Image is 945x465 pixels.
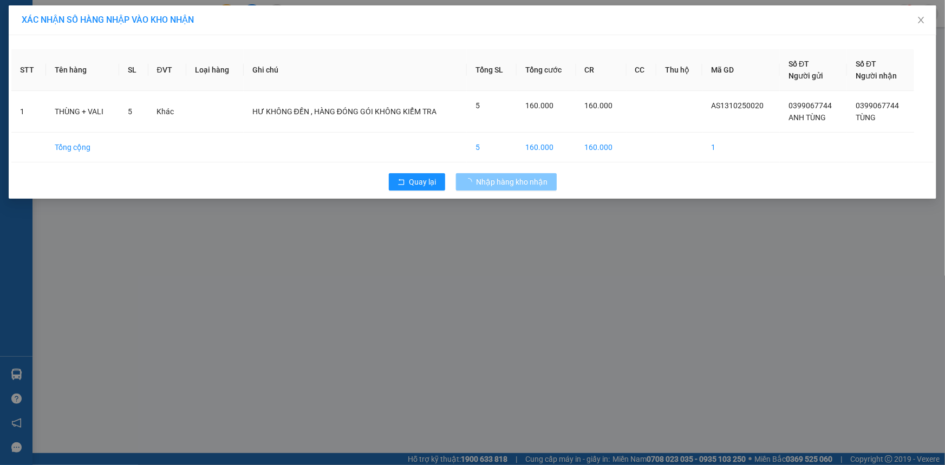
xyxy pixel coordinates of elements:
[389,173,445,191] button: rollbackQuay lại
[456,173,557,191] button: Nhập hàng kho nhận
[128,107,132,116] span: 5
[576,133,627,162] td: 160.000
[186,49,243,91] th: Loại hàng
[475,101,480,110] span: 5
[467,49,517,91] th: Tổng SL
[711,101,764,110] span: AS1310250020
[397,178,405,187] span: rollback
[702,49,780,91] th: Mã GD
[148,49,187,91] th: ĐVT
[627,49,656,91] th: CC
[409,176,436,188] span: Quay lại
[46,91,119,133] td: THÙNG + VALI
[788,71,823,80] span: Người gửi
[148,91,187,133] td: Khác
[477,176,548,188] span: Nhập hàng kho nhận
[856,71,897,80] span: Người nhận
[856,60,876,68] span: Số ĐT
[244,49,467,91] th: Ghi chú
[856,113,876,122] span: TÙNG
[252,107,436,116] span: HƯ KHÔNG ĐỀN , HÀNG ĐÓNG GÓI KHÔNG KIỂM TRA
[11,91,46,133] td: 1
[46,133,119,162] td: Tổng cộng
[788,113,826,122] span: ANH TÙNG
[656,49,702,91] th: Thu hộ
[856,101,899,110] span: 0399067744
[22,15,194,25] span: XÁC NHẬN SỐ HÀNG NHẬP VÀO KHO NHẬN
[465,178,477,186] span: loading
[576,49,627,91] th: CR
[11,49,46,91] th: STT
[788,101,832,110] span: 0399067744
[517,133,576,162] td: 160.000
[702,133,780,162] td: 1
[788,60,809,68] span: Số ĐT
[119,49,148,91] th: SL
[585,101,613,110] span: 160.000
[517,49,576,91] th: Tổng cước
[525,101,553,110] span: 160.000
[906,5,936,36] button: Close
[467,133,517,162] td: 5
[917,16,926,24] span: close
[46,49,119,91] th: Tên hàng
